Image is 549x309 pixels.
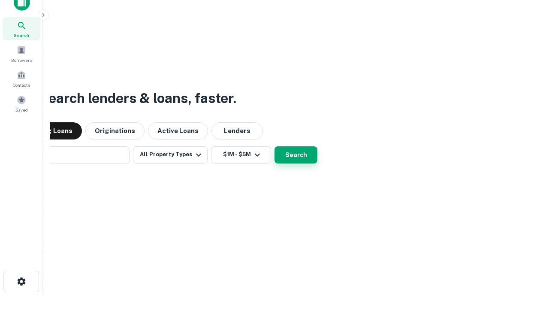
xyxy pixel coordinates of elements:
[133,146,208,164] button: All Property Types
[3,42,40,65] a: Borrowers
[3,17,40,40] a: Search
[85,122,145,139] button: Originations
[3,67,40,90] a: Contacts
[14,32,29,39] span: Search
[13,82,30,88] span: Contacts
[274,146,317,164] button: Search
[148,122,208,139] button: Active Loans
[11,57,32,64] span: Borrowers
[15,106,28,113] span: Saved
[3,92,40,115] a: Saved
[506,240,549,282] iframe: Chat Widget
[39,88,236,109] h3: Search lenders & loans, faster.
[211,146,271,164] button: $1M - $5M
[211,122,263,139] button: Lenders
